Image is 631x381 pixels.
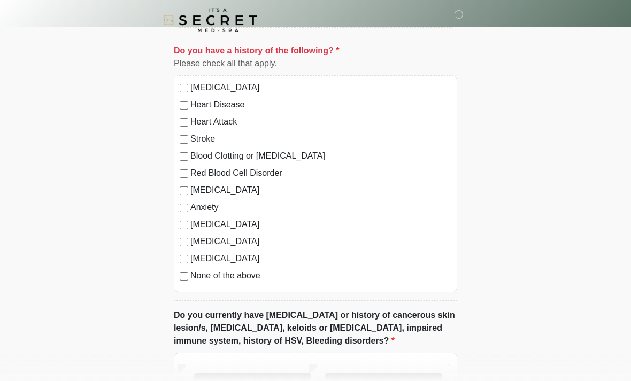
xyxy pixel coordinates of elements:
input: [MEDICAL_DATA] [180,255,188,263]
label: None of the above [190,269,451,282]
input: Heart Attack [180,118,188,127]
label: Red Blood Cell Disorder [190,167,451,180]
label: Stroke [190,133,451,145]
input: [MEDICAL_DATA] [180,186,188,195]
input: Stroke [180,135,188,144]
label: Do you currently have [MEDICAL_DATA] or history of cancerous skin lesion/s, [MEDICAL_DATA], keloi... [174,309,457,347]
input: Heart Disease [180,101,188,110]
label: [MEDICAL_DATA] [190,252,451,265]
div: Please check all that apply. [174,57,457,70]
label: [MEDICAL_DATA] [190,235,451,248]
label: Heart Attack [190,115,451,128]
label: [MEDICAL_DATA] [190,81,451,94]
input: None of the above [180,272,188,281]
input: [MEDICAL_DATA] [180,238,188,246]
input: [MEDICAL_DATA] [180,84,188,92]
input: Anxiety [180,204,188,212]
input: [MEDICAL_DATA] [180,221,188,229]
input: Blood Clotting or [MEDICAL_DATA] [180,152,188,161]
img: It's A Secret Med Spa Logo [163,8,257,32]
label: [MEDICAL_DATA] [190,184,451,197]
label: Heart Disease [190,98,451,111]
label: Anxiety [190,201,451,214]
input: Red Blood Cell Disorder [180,169,188,178]
label: Blood Clotting or [MEDICAL_DATA] [190,150,451,162]
label: Do you have a history of the following? [174,44,339,57]
label: [MEDICAL_DATA] [190,218,451,231]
